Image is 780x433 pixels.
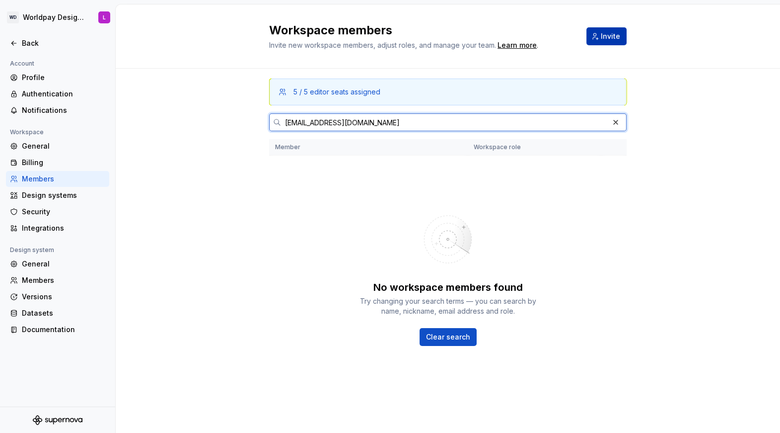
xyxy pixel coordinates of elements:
[6,256,109,272] a: General
[6,58,38,70] div: Account
[358,296,537,316] div: Try changing your search terms — you can search by name, nickname, email address and role.
[22,292,105,302] div: Versions
[22,325,105,335] div: Documentation
[6,35,109,51] a: Back
[281,113,609,131] input: Search in members...
[23,12,86,22] div: Worldpay Design System
[6,70,109,86] a: Profile
[6,86,109,102] a: Authentication
[22,38,105,48] div: Back
[6,244,58,256] div: Design system
[497,40,537,50] a: Learn more
[22,105,105,115] div: Notifications
[6,322,109,338] a: Documentation
[22,308,105,318] div: Datasets
[6,187,109,203] a: Design systems
[6,305,109,321] a: Datasets
[6,138,109,154] a: General
[6,220,109,236] a: Integrations
[420,328,477,346] button: Clear search
[22,190,105,200] div: Design systems
[293,87,380,97] div: 5 / 5 editor seats assigned
[22,73,105,83] div: Profile
[496,42,538,49] span: .
[6,102,109,118] a: Notifications
[269,22,574,38] h2: Workspace members
[6,272,109,288] a: Members
[6,126,48,138] div: Workspace
[2,6,113,28] button: WDWorldpay Design SystemL
[269,41,496,49] span: Invite new workspace members, adjust roles, and manage your team.
[103,13,106,21] div: L
[601,31,620,41] span: Invite
[22,223,105,233] div: Integrations
[373,280,523,294] div: No workspace members found
[22,259,105,269] div: General
[6,204,109,220] a: Security
[7,11,19,23] div: WD
[22,158,105,168] div: Billing
[22,89,105,99] div: Authentication
[6,289,109,305] a: Versions
[426,332,470,342] span: Clear search
[22,141,105,151] div: General
[468,139,601,156] th: Workspace role
[6,155,109,171] a: Billing
[22,207,105,217] div: Security
[22,174,105,184] div: Members
[269,139,468,156] th: Member
[586,27,627,45] button: Invite
[22,275,105,285] div: Members
[33,415,82,425] svg: Supernova Logo
[6,171,109,187] a: Members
